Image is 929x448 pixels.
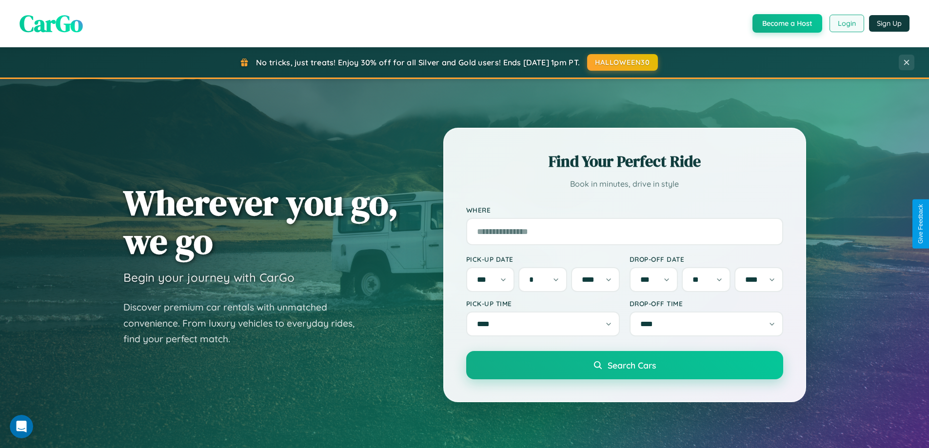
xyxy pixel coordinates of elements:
[20,7,83,39] span: CarGo
[123,299,367,347] p: Discover premium car rentals with unmatched convenience. From luxury vehicles to everyday rides, ...
[869,15,909,32] button: Sign Up
[123,183,398,260] h1: Wherever you go, we go
[123,270,295,285] h3: Begin your journey with CarGo
[917,204,924,244] div: Give Feedback
[466,177,783,191] p: Book in minutes, drive in style
[630,299,783,308] label: Drop-off Time
[466,206,783,214] label: Where
[466,299,620,308] label: Pick-up Time
[587,54,658,71] button: HALLOWEEN30
[752,14,822,33] button: Become a Host
[256,58,580,67] span: No tricks, just treats! Enjoy 30% off for all Silver and Gold users! Ends [DATE] 1pm PT.
[10,415,33,438] iframe: Intercom live chat
[608,360,656,370] span: Search Cars
[630,255,783,263] label: Drop-off Date
[466,255,620,263] label: Pick-up Date
[830,15,864,32] button: Login
[466,351,783,379] button: Search Cars
[466,151,783,172] h2: Find Your Perfect Ride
